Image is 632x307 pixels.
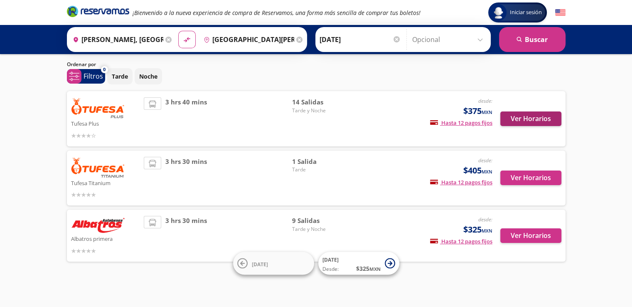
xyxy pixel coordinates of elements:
em: desde: [478,97,492,104]
small: MXN [482,228,492,234]
button: Tarde [107,68,133,84]
p: Tufesa Plus [71,118,140,128]
input: Buscar Destino [200,29,294,50]
span: $325 [463,223,492,236]
button: Buscar [499,27,566,52]
span: 14 Salidas [292,97,350,107]
span: Iniciar sesión [507,8,545,17]
p: Ordenar por [67,61,96,68]
span: $405 [463,164,492,177]
button: Noche [135,68,162,84]
p: Tarde [112,72,128,81]
span: 0 [103,66,106,73]
em: desde: [478,216,492,223]
span: 3 hrs 30 mins [165,157,207,200]
i: Brand Logo [67,5,129,17]
span: Tarde [292,166,350,173]
button: Ver Horarios [500,228,561,243]
button: English [555,7,566,18]
p: Tufesa Titanium [71,178,140,188]
button: [DATE]Desde:$325MXN [318,252,399,275]
span: 3 hrs 40 mins [165,97,207,140]
input: Buscar Origen [69,29,163,50]
p: Albatros primera [71,233,140,243]
em: ¡Bienvenido a la nueva experiencia de compra de Reservamos, una forma más sencilla de comprar tus... [133,9,421,17]
span: [DATE] [322,256,339,263]
small: MXN [369,266,381,272]
span: 3 hrs 30 mins [165,216,207,255]
p: Noche [139,72,157,81]
small: MXN [482,168,492,175]
span: 9 Salidas [292,216,350,225]
a: Brand Logo [67,5,129,20]
span: Hasta 12 pagos fijos [430,178,492,186]
p: Filtros [84,71,103,81]
img: Tufesa Plus [71,97,125,118]
span: $375 [463,105,492,117]
span: Tarde y Noche [292,107,350,114]
button: Ver Horarios [500,111,561,126]
small: MXN [482,109,492,115]
span: 1 Salida [292,157,350,166]
span: Tarde y Noche [292,225,350,233]
button: 0Filtros [67,69,105,84]
img: Albatros primera [71,216,125,233]
span: [DATE] [252,260,268,267]
button: Ver Horarios [500,171,561,185]
input: Opcional [412,29,487,50]
button: [DATE] [233,252,314,275]
span: Hasta 12 pagos fijos [430,238,492,245]
span: Hasta 12 pagos fijos [430,119,492,126]
em: desde: [478,157,492,164]
img: Tufesa Titanium [71,157,125,178]
span: $ 325 [356,264,381,273]
input: Elegir Fecha [320,29,401,50]
span: Desde: [322,265,339,273]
